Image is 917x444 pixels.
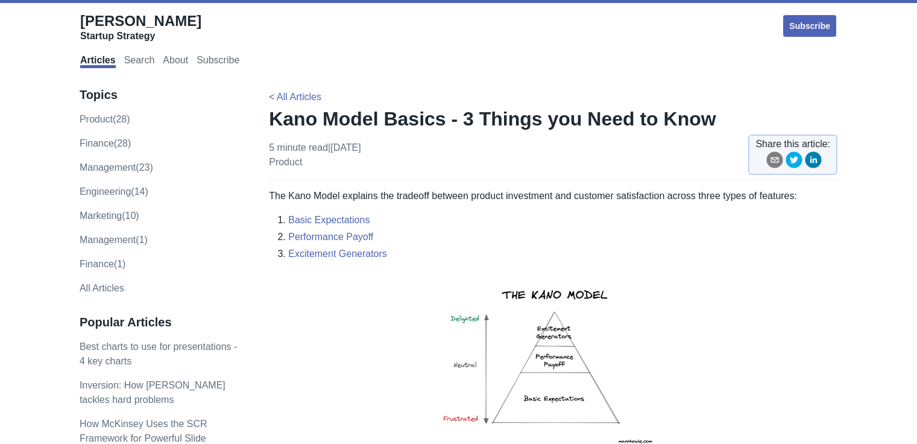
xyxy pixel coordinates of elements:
a: Inversion: How [PERSON_NAME] tackles hard problems [80,380,225,405]
a: management(23) [80,162,153,173]
p: 5 minute read | [DATE] [269,141,361,170]
a: Basic Expectations [288,215,370,225]
a: Subscribe [197,55,239,68]
a: Search [124,55,155,68]
a: finance(28) [80,138,131,148]
span: Share this article: [755,137,830,151]
a: Management(1) [80,235,148,245]
a: Performance Payoff [288,232,373,242]
a: engineering(14) [80,186,148,197]
a: marketing(10) [80,211,139,221]
a: Excitement Generators [288,249,387,259]
h1: Kano Model Basics - 3 Things you Need to Know [269,107,837,131]
h3: Topics [80,87,244,103]
a: About [163,55,188,68]
a: Best charts to use for presentations - 4 key charts [80,341,237,366]
a: < All Articles [269,92,321,102]
a: product [269,157,302,167]
div: Startup Strategy [80,30,201,42]
a: Finance(1) [80,259,125,269]
button: linkedin [805,151,822,173]
p: The Kano Model explains the tradeoff between product investment and customer satisfaction across ... [269,189,837,203]
a: product(28) [80,114,130,124]
a: Subscribe [782,14,837,38]
h3: Popular Articles [80,315,244,330]
span: [PERSON_NAME] [80,13,201,29]
button: email [766,151,783,173]
button: twitter [786,151,802,173]
a: All Articles [80,283,124,293]
a: [PERSON_NAME]Startup Strategy [80,12,201,42]
a: Articles [80,55,116,68]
